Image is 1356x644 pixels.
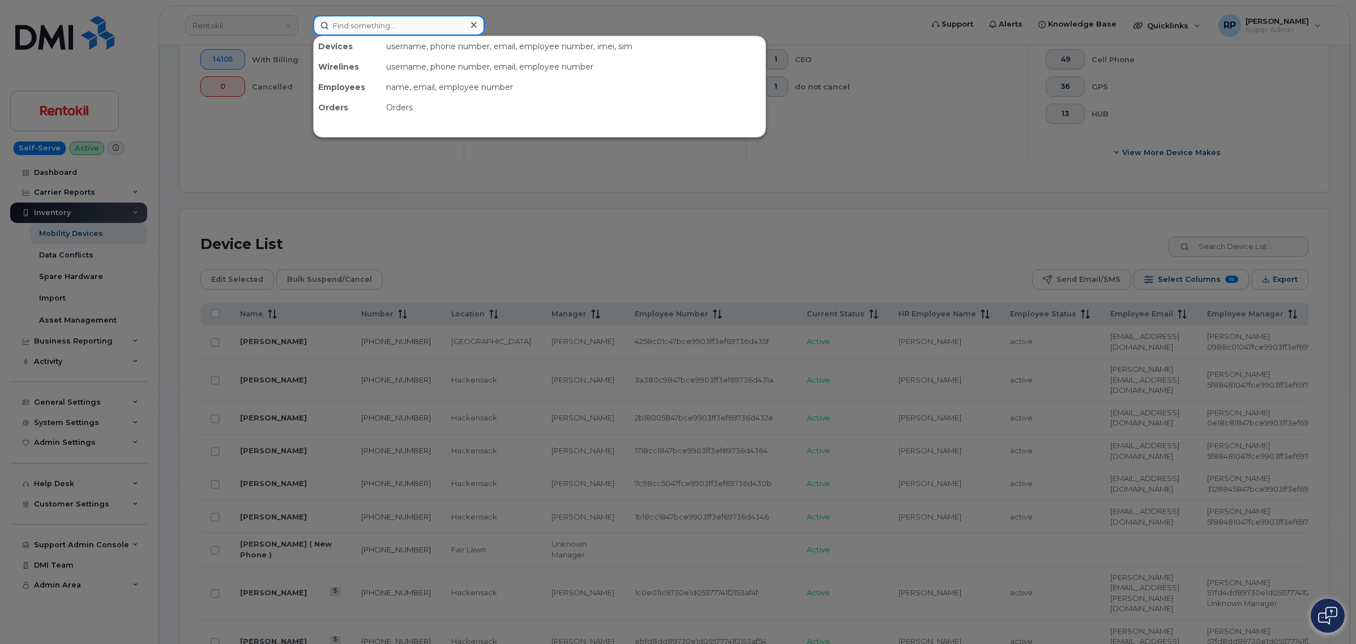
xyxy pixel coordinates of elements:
div: username, phone number, email, employee number, imei, sim [382,36,765,57]
div: Employees [314,77,382,97]
div: username, phone number, email, employee number [382,57,765,77]
div: name, email, employee number [382,77,765,97]
div: Wirelines [314,57,382,77]
div: Orders [382,97,765,118]
div: Devices [314,36,382,57]
img: Open chat [1318,607,1337,625]
div: Orders [314,97,382,118]
input: Find something... [313,15,485,36]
